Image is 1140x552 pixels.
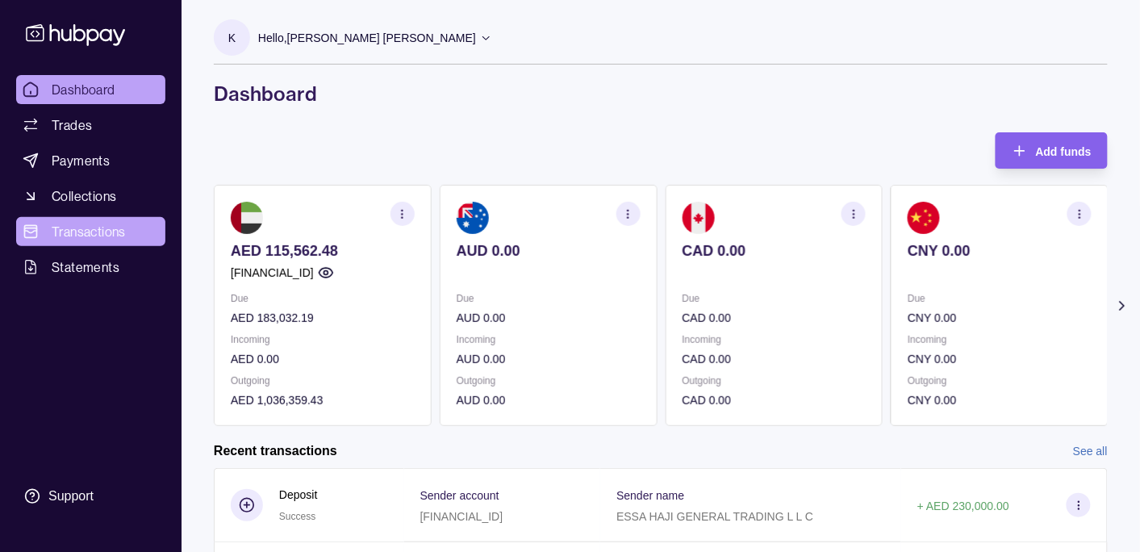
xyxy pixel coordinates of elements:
[917,500,1009,512] p: + AED 230,000.00
[48,487,94,505] div: Support
[52,151,110,170] span: Payments
[908,242,1092,260] p: CNY 0.00
[683,331,866,349] p: Incoming
[420,489,499,502] p: Sender account
[908,309,1092,327] p: CNY 0.00
[457,202,489,234] img: au
[16,217,165,246] a: Transactions
[683,350,866,368] p: CAD 0.00
[231,309,415,327] p: AED 183,032.19
[457,331,641,349] p: Incoming
[16,111,165,140] a: Trades
[52,80,115,99] span: Dashboard
[683,309,866,327] p: CAD 0.00
[16,146,165,175] a: Payments
[616,489,684,502] p: Sender name
[457,391,641,409] p: AUD 0.00
[16,182,165,211] a: Collections
[231,372,415,390] p: Outgoing
[279,486,317,504] p: Deposit
[214,81,1108,107] h1: Dashboard
[683,372,866,390] p: Outgoing
[683,242,866,260] p: CAD 0.00
[231,350,415,368] p: AED 0.00
[231,202,263,234] img: ae
[231,331,415,349] p: Incoming
[457,309,641,327] p: AUD 0.00
[683,290,866,307] p: Due
[16,479,165,513] a: Support
[1073,442,1108,460] a: See all
[457,242,641,260] p: AUD 0.00
[457,372,641,390] p: Outgoing
[683,391,866,409] p: CAD 0.00
[258,29,476,47] p: Hello, [PERSON_NAME] [PERSON_NAME]
[52,115,92,135] span: Trades
[1036,145,1092,158] span: Add funds
[231,242,415,260] p: AED 115,562.48
[420,510,503,523] p: [FINANCIAL_ID]
[908,290,1092,307] p: Due
[231,264,314,282] p: [FINANCIAL_ID]
[908,372,1092,390] p: Outgoing
[52,186,116,206] span: Collections
[231,290,415,307] p: Due
[52,222,126,241] span: Transactions
[683,202,715,234] img: ca
[908,350,1092,368] p: CNY 0.00
[231,391,415,409] p: AED 1,036,359.43
[908,391,1092,409] p: CNY 0.00
[214,442,337,460] h2: Recent transactions
[996,132,1108,169] button: Add funds
[16,75,165,104] a: Dashboard
[228,29,236,47] p: K
[908,331,1092,349] p: Incoming
[908,202,940,234] img: cn
[52,257,119,277] span: Statements
[16,253,165,282] a: Statements
[279,511,315,522] span: Success
[616,510,813,523] p: ESSA HAJI GENERAL TRADING L L C
[457,350,641,368] p: AUD 0.00
[457,290,641,307] p: Due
